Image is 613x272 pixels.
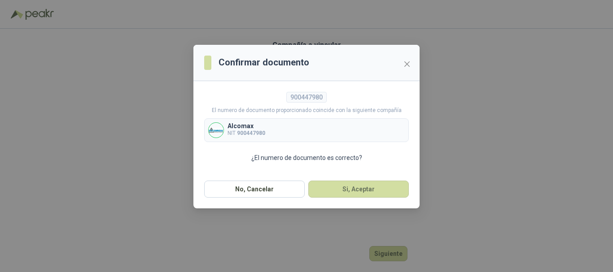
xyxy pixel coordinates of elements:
span: close [403,60,411,68]
p: ¿El numero de documento es correcto? [204,153,409,163]
b: 900447980 [237,130,265,136]
p: NIT [228,129,265,138]
p: Alcomax [228,123,265,129]
button: No, Cancelar [204,181,305,198]
p: El numero de documento proporcionado coincide con la siguiente compañía [204,106,409,115]
button: Si, Aceptar [308,181,409,198]
img: Company Logo [209,123,223,138]
div: 900447980 [286,92,327,103]
h3: Confirmar documento [219,56,309,69]
button: Close [400,57,414,71]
